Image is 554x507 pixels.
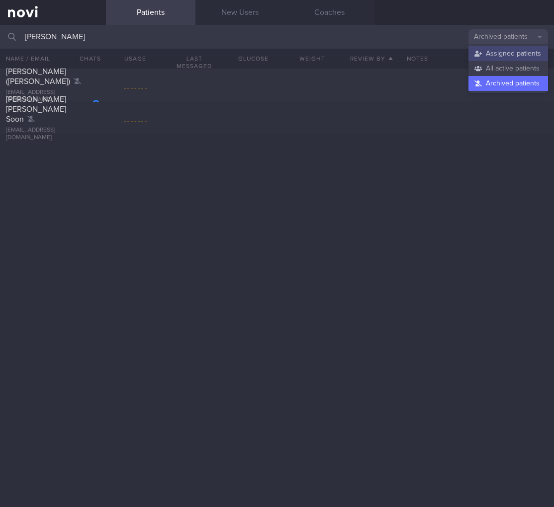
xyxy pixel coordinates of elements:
[66,49,106,69] button: Chats
[468,46,548,61] button: Assigned patients
[6,95,66,123] span: [PERSON_NAME] [PERSON_NAME] Soon
[401,49,554,69] div: Notes
[283,49,342,69] button: Weight
[468,76,548,91] button: Archived patients
[165,49,224,76] button: Last Messaged
[6,89,100,104] div: [EMAIL_ADDRESS][DOMAIN_NAME]
[106,49,165,69] div: Usage
[6,68,70,85] span: [PERSON_NAME] ([PERSON_NAME])
[6,127,100,142] div: [EMAIL_ADDRESS][DOMAIN_NAME]
[468,61,548,76] button: All active patients
[224,49,283,69] button: Glucose
[342,49,401,69] button: Review By
[468,29,548,44] button: Archived patients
